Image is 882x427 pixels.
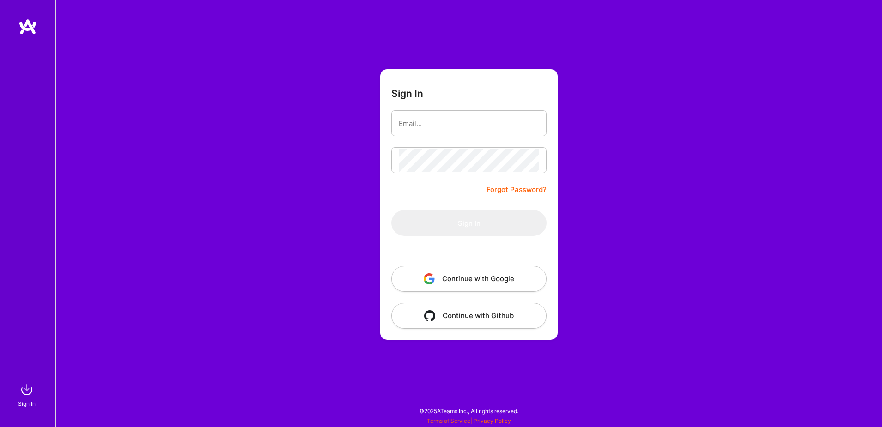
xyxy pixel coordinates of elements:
[399,112,539,135] input: Email...
[391,266,547,292] button: Continue with Google
[424,273,435,284] img: icon
[391,88,423,99] h3: Sign In
[424,310,435,321] img: icon
[55,399,882,422] div: © 2025 ATeams Inc., All rights reserved.
[19,380,36,409] a: sign inSign In
[18,399,36,409] div: Sign In
[18,380,36,399] img: sign in
[427,417,511,424] span: |
[18,18,37,35] img: logo
[391,210,547,236] button: Sign In
[427,417,470,424] a: Terms of Service
[391,303,547,329] button: Continue with Github
[487,184,547,195] a: Forgot Password?
[474,417,511,424] a: Privacy Policy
